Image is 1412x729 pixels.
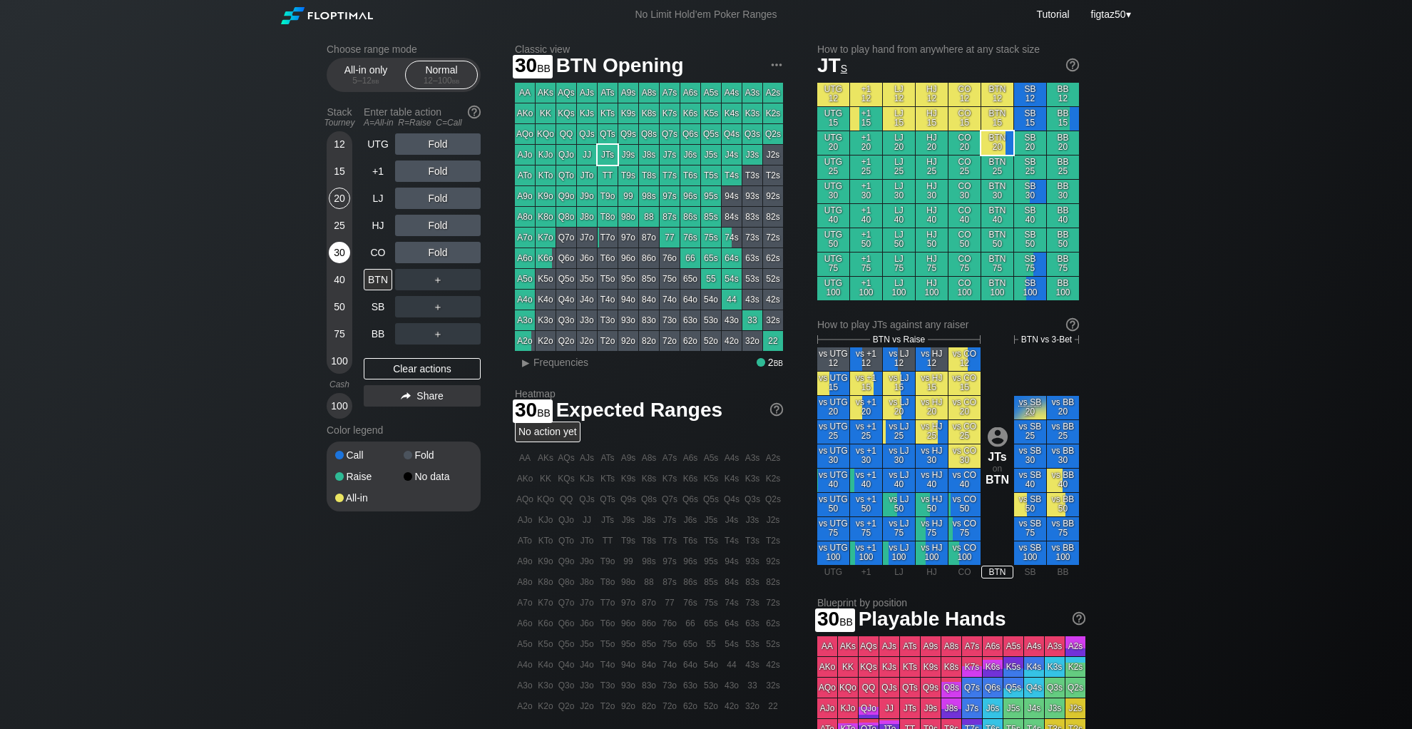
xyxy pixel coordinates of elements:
div: CO 75 [948,253,981,276]
div: LJ 100 [883,277,915,300]
div: J6s [680,145,700,165]
div: KJo [536,145,556,165]
div: HJ 12 [916,83,948,106]
div: CO 15 [948,107,981,131]
div: 96o [618,248,638,268]
div: +1 [364,160,392,182]
div: 5 – 12 [336,76,396,86]
div: CO 30 [948,180,981,203]
div: 84s [722,207,742,227]
div: LJ 75 [883,253,915,276]
div: KQo [536,124,556,144]
div: AKs [536,83,556,103]
div: QTo [556,165,576,185]
div: K9s [618,103,638,123]
div: A2o [515,331,535,351]
div: UTG [364,133,392,155]
div: J7o [577,228,597,248]
div: BTN 40 [981,204,1013,228]
div: T6s [680,165,700,185]
div: HJ [364,215,392,236]
div: J3s [742,145,762,165]
div: ATo [515,165,535,185]
div: 100 [329,395,350,417]
div: T5o [598,269,618,289]
div: 92o [618,331,638,351]
div: K2o [536,331,556,351]
div: LJ 12 [883,83,915,106]
div: 63o [680,310,700,330]
div: K2s [763,103,783,123]
div: 32s [763,310,783,330]
div: BB 20 [1047,131,1079,155]
div: QTs [598,124,618,144]
div: CO 40 [948,204,981,228]
div: 74s [722,228,742,248]
div: BTN 100 [981,277,1013,300]
div: T4s [722,165,742,185]
div: Q8o [556,207,576,227]
div: +1 15 [850,107,882,131]
div: LJ 25 [883,156,915,179]
span: 30 [513,55,553,78]
div: 73s [742,228,762,248]
div: JJ [577,145,597,165]
div: SB 75 [1014,253,1046,276]
div: T2s [763,165,783,185]
div: T7s [660,165,680,185]
div: A8s [639,83,659,103]
div: 99 [618,186,638,206]
div: 75s [701,228,721,248]
div: UTG 25 [817,156,849,179]
div: J2o [577,331,597,351]
div: ATs [598,83,618,103]
div: 86o [639,248,659,268]
div: 54o [701,290,721,310]
div: Q9o [556,186,576,206]
div: LJ [364,188,392,209]
div: 72s [763,228,783,248]
div: T8s [639,165,659,185]
div: 65o [680,269,700,289]
div: 82s [763,207,783,227]
div: J8s [639,145,659,165]
div: TT [598,165,618,185]
div: SB 12 [1014,83,1046,106]
div: +1 50 [850,228,882,252]
div: No Limit Hold’em Poker Ranges [613,9,798,24]
div: BB 15 [1047,107,1079,131]
div: 85o [639,269,659,289]
div: 77 [660,228,680,248]
div: T6o [598,248,618,268]
div: How to play JTs against any raiser [817,319,1079,330]
div: Normal [409,61,474,88]
div: KQs [556,103,576,123]
div: 94o [618,290,638,310]
span: JT [817,54,847,76]
div: SB 40 [1014,204,1046,228]
div: 64o [680,290,700,310]
div: No data [404,471,472,481]
div: 97s [660,186,680,206]
div: LJ 15 [883,107,915,131]
div: A5o [515,269,535,289]
div: K8s [639,103,659,123]
div: QJs [577,124,597,144]
div: 33 [742,310,762,330]
div: ＋ [395,323,481,345]
div: A5s [701,83,721,103]
div: HJ 20 [916,131,948,155]
img: ellipsis.fd386fe8.svg [769,57,784,73]
div: 50 [329,296,350,317]
div: Q7o [556,228,576,248]
div: 87o [639,228,659,248]
div: Q3o [556,310,576,330]
div: A9o [515,186,535,206]
div: 95s [701,186,721,206]
div: A7s [660,83,680,103]
div: CO 20 [948,131,981,155]
div: LJ 40 [883,204,915,228]
div: KTo [536,165,556,185]
div: A3o [515,310,535,330]
div: UTG 12 [817,83,849,106]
